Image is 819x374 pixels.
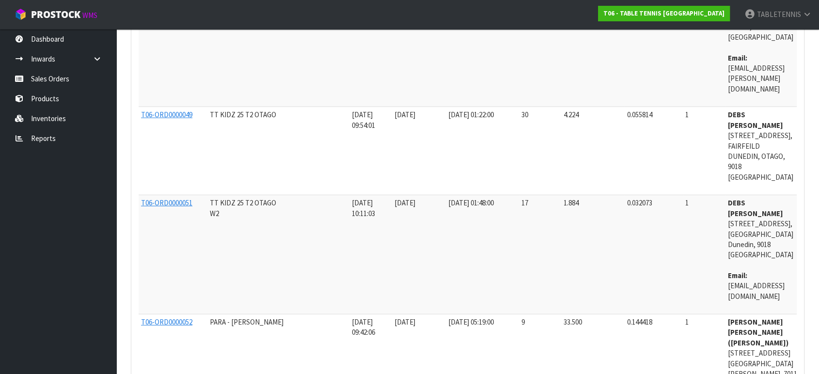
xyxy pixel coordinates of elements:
[564,110,579,119] span: 4.224
[394,110,415,119] span: [DATE]
[141,317,192,327] a: T06-ORD0000052
[728,270,798,301] address: [EMAIL_ADDRESS][DOMAIN_NAME]
[394,317,415,327] span: [DATE]
[521,198,528,207] span: 17
[603,9,724,17] strong: T06 - TABLE TENNIS [GEOGRAPHIC_DATA]
[448,198,494,207] span: [DATE] 01:48:00
[728,198,783,218] strong: DEBS [PERSON_NAME]
[82,11,97,20] small: WMS
[627,198,652,207] span: 0.032073
[728,53,798,94] address: [EMAIL_ADDRESS][PERSON_NAME][DOMAIN_NAME]
[685,110,689,119] span: 1
[210,110,276,119] span: TT KIDZ 25 T2 OTAGO
[394,198,415,207] span: [DATE]
[141,110,192,119] a: T06-ORD0000049
[564,198,579,207] span: 1.884
[521,110,528,119] span: 30
[728,327,788,347] strong: [PERSON_NAME] ([PERSON_NAME])
[141,198,192,207] a: T06-ORD0000051
[352,110,375,129] span: [DATE] 09:54:01
[448,317,494,327] span: [DATE] 05:19:00
[728,109,798,182] address: [STREET_ADDRESS], FAIRFEILD DUNEDIN, OTAGO, 9018 [GEOGRAPHIC_DATA]
[728,110,783,129] strong: DEBS [PERSON_NAME]
[521,317,525,327] span: 9
[210,317,283,327] span: PARA - [PERSON_NAME]
[728,271,747,280] strong: email
[352,198,375,218] span: [DATE] 10:11:03
[352,317,375,337] span: [DATE] 09:42:06
[627,317,652,327] span: 0.144418
[728,198,798,260] address: [STREET_ADDRESS], [GEOGRAPHIC_DATA] Dunedin, 9018 [GEOGRAPHIC_DATA]
[31,8,80,21] span: ProStock
[564,317,582,327] span: 33.500
[728,317,783,327] strong: [PERSON_NAME]
[448,110,494,119] span: [DATE] 01:22:00
[685,317,689,327] span: 1
[728,53,747,62] strong: email
[15,8,27,20] img: cube-alt.png
[757,10,801,19] span: TABLETENNIS
[685,198,689,207] span: 1
[627,110,652,119] span: 0.055814
[210,198,276,218] span: TT KIDZ 25 T2 OTAGO W2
